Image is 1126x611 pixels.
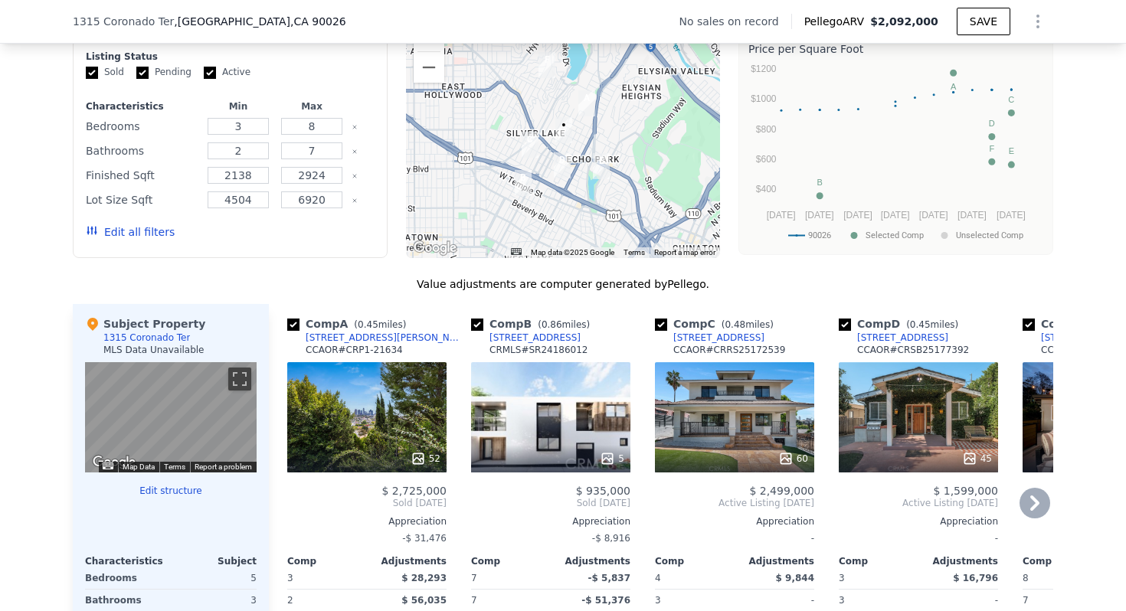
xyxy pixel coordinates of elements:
label: Sold [86,66,124,79]
div: [STREET_ADDRESS] [673,332,764,344]
div: Adjustments [367,555,447,567]
a: [STREET_ADDRESS][PERSON_NAME] [287,332,465,344]
div: 5 [174,567,257,589]
div: Comp [471,555,551,567]
div: Comp [655,555,735,567]
span: -$ 5,837 [588,573,630,583]
div: 3 [839,590,915,611]
span: $ 2,499,000 [749,485,814,497]
div: 5 [600,451,624,466]
span: $2,092,000 [870,15,938,28]
div: 52 [411,451,440,466]
span: $ 28,293 [401,573,447,583]
div: Appreciation [471,515,630,528]
div: Bathrooms [86,140,198,162]
span: $ 16,796 [953,573,998,583]
text: [DATE] [767,210,796,221]
label: Active [204,66,250,79]
button: Clear [352,124,358,130]
div: Comp D [839,316,964,332]
div: Comp B [471,316,596,332]
text: $600 [756,154,777,165]
div: Subject Property [85,316,205,332]
text: Unselected Comp [956,230,1023,240]
div: 2 [287,590,364,611]
div: 1315 Coronado Ter [103,332,190,344]
div: 7 [1023,590,1099,611]
text: $1000 [751,93,777,104]
button: Map Data [123,462,155,472]
span: $ 935,000 [576,485,630,497]
a: [STREET_ADDRESS] [839,332,948,344]
div: 60 [778,451,808,466]
div: 706 N Occidental Blvd [522,132,538,158]
span: 1315 Coronado Ter [73,14,174,29]
svg: A chart. [748,60,1043,251]
div: - [738,590,814,611]
div: Price per Square Foot [748,38,1043,60]
span: Sold [DATE] [287,497,447,509]
button: Zoom out [414,52,444,83]
div: CCAOR # CRP1-21634 [306,344,403,356]
span: -$ 31,476 [402,533,447,544]
div: Finished Sqft [86,165,198,186]
text: $800 [756,124,777,135]
text: [DATE] [805,210,834,221]
div: Appreciation [655,515,814,528]
div: Subject [171,555,257,567]
img: Google [410,238,460,258]
button: SAVE [957,8,1010,35]
div: Value adjustments are computer generated by Pellego . [73,276,1053,292]
text: $400 [756,184,777,194]
text: [DATE] [843,210,872,221]
div: Comp [839,555,918,567]
span: 0.86 [542,319,562,330]
div: 3 [174,590,257,611]
img: Google [89,453,139,472]
div: - [921,590,998,611]
span: Active Listing [DATE] [839,497,998,509]
div: Comp A [287,316,412,332]
span: ( miles) [900,319,964,330]
a: Report a problem [195,462,252,471]
input: Pending [136,67,149,79]
div: 7 [471,590,548,611]
button: Edit structure [85,485,257,497]
a: [STREET_ADDRESS] [655,332,764,344]
text: [DATE] [919,210,948,221]
text: E [1009,146,1014,155]
text: C [1008,95,1014,104]
span: 0.45 [358,319,378,330]
div: Adjustments [918,555,998,567]
div: [STREET_ADDRESS][PERSON_NAME] [306,332,465,344]
div: Listing Status [86,51,375,63]
a: Open this area in Google Maps (opens a new window) [410,238,460,258]
div: [STREET_ADDRESS] [489,332,581,344]
div: CCAOR # CRSB25177392 [857,344,969,356]
button: Keyboard shortcuts [103,462,113,469]
span: -$ 51,376 [581,595,630,606]
div: Adjustments [735,555,814,567]
div: Map [85,362,257,472]
button: Keyboard shortcuts [511,248,522,255]
span: $ 1,599,000 [933,485,998,497]
div: Bedrooms [86,116,198,137]
text: 90026 [808,230,831,240]
text: [DATE] [881,210,910,221]
text: B [817,178,822,187]
button: Show Options [1023,6,1053,37]
text: D [989,119,995,128]
div: - [655,528,814,549]
button: Toggle fullscreen view [228,368,251,390]
a: Open this area in Google Maps (opens a new window) [89,453,139,472]
div: 3 [655,590,732,611]
span: ( miles) [348,319,412,330]
button: Clear [352,173,358,179]
span: , [GEOGRAPHIC_DATA] [174,14,345,29]
span: Active Listing [DATE] [655,497,814,509]
text: A [951,82,957,91]
div: 215 N Rampart Blvd [515,170,532,196]
div: CCAOR # CRRS25172539 [673,344,785,356]
div: 1030 Echo Park Ave [593,153,610,179]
